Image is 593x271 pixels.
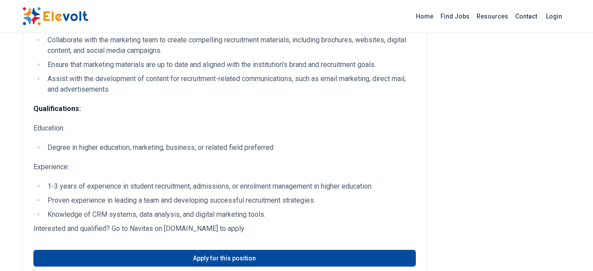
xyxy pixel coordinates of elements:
[22,7,88,26] img: Elevolt
[45,59,416,70] li: Ensure that marketing materials are up to date and aligned with the institution's brand and recru...
[33,162,416,172] p: Experience:
[437,9,473,23] a: Find Jobs
[473,9,512,23] a: Resources
[33,223,416,234] p: Interested and qualified? Go to Navitas on [DOMAIN_NAME] to apply
[45,74,416,95] li: Assist with the development of content for recruitment-related communications, such as email mark...
[45,209,416,220] li: Knowledge of CRM systems, data analysis, and digital marketing tools.
[33,250,416,267] a: Apply for this position
[33,123,416,134] p: Education:
[541,7,568,25] a: Login
[45,195,416,206] li: Proven experience in leading a team and developing successful recruitment strategies.
[512,9,541,23] a: Contact
[45,142,416,153] li: Degree in higher education, marketing, business, or related field preferred.
[45,181,416,192] li: 1-3 years of experience in student recruitment, admissions, or enrolment management in higher edu...
[412,9,437,23] a: Home
[33,104,81,113] strong: Qualifications:
[45,35,416,56] li: Collaborate with the marketing team to create compelling recruitment materials, including brochur...
[549,229,593,271] iframe: Chat Widget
